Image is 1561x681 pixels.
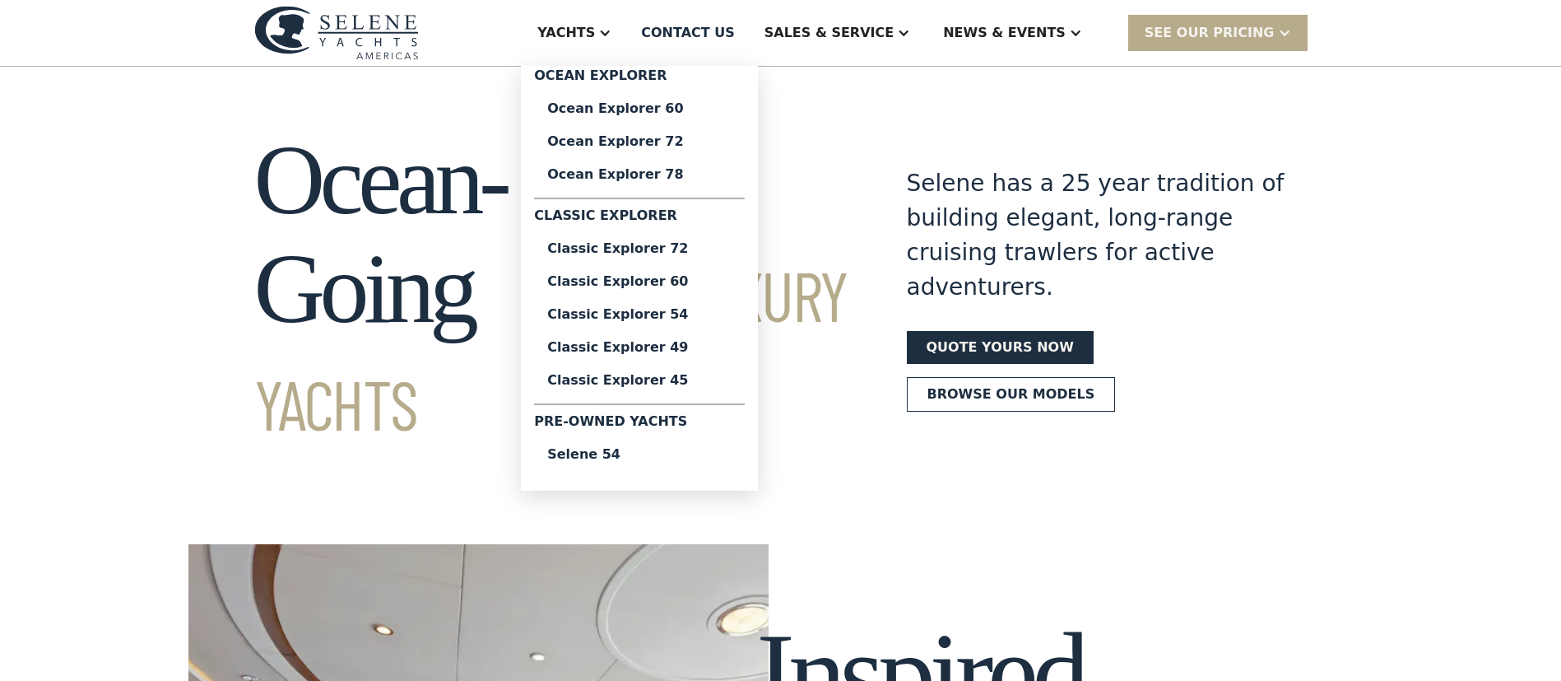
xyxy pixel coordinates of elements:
[534,265,745,298] a: Classic Explorer 60
[1145,23,1275,43] div: SEE Our Pricing
[547,242,732,255] div: Classic Explorer 72
[534,206,745,232] div: Classic Explorer
[547,102,732,115] div: Ocean Explorer 60
[547,341,732,354] div: Classic Explorer 49
[907,377,1116,412] a: Browse our models
[537,23,595,43] div: Yachts
[547,168,732,181] div: Ocean Explorer 78
[534,331,745,364] a: Classic Explorer 49
[547,308,732,321] div: Classic Explorer 54
[254,6,419,59] img: logo
[534,232,745,265] a: Classic Explorer 72
[547,374,732,387] div: Classic Explorer 45
[534,364,745,397] a: Classic Explorer 45
[641,23,735,43] div: Contact US
[907,166,1285,305] div: Selene has a 25 year tradition of building elegant, long-range cruising trawlers for active adven...
[764,23,894,43] div: Sales & Service
[534,158,745,191] a: Ocean Explorer 78
[254,126,848,452] h1: Ocean-Going
[534,298,745,331] a: Classic Explorer 54
[534,438,745,471] a: Selene 54
[534,412,745,438] div: Pre-Owned Yachts
[943,23,1066,43] div: News & EVENTS
[547,448,732,461] div: Selene 54
[534,66,745,92] div: Ocean Explorer
[534,125,745,158] a: Ocean Explorer 72
[547,275,732,288] div: Classic Explorer 60
[907,331,1094,364] a: Quote yours now
[521,66,758,491] nav: Yachts
[1128,15,1308,50] div: SEE Our Pricing
[547,135,732,148] div: Ocean Explorer 72
[534,92,745,125] a: Ocean Explorer 60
